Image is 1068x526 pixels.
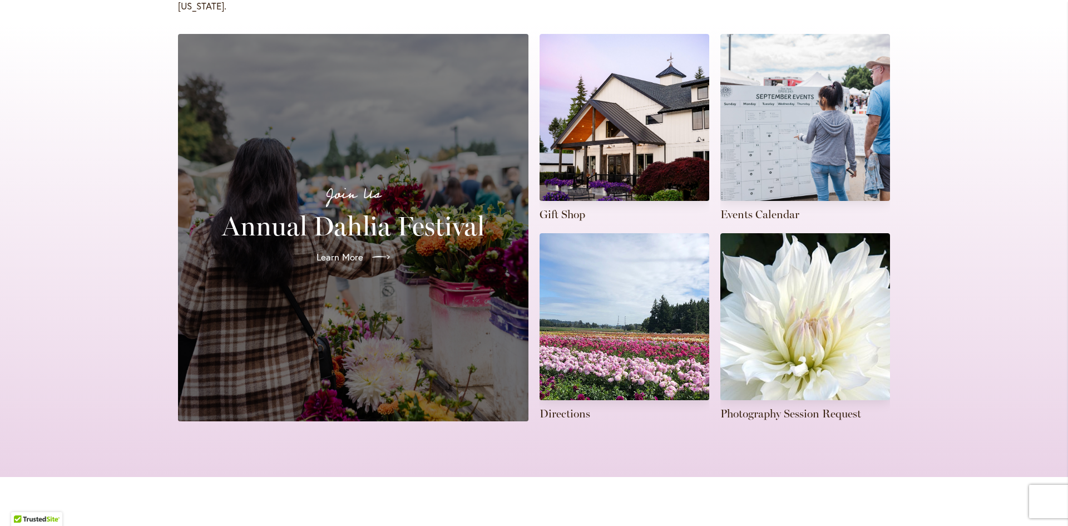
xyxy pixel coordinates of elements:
[191,183,515,206] p: Join Us
[308,242,399,273] a: Learn More
[317,250,363,264] span: Learn More
[191,210,515,242] h2: Annual Dahlia Festival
